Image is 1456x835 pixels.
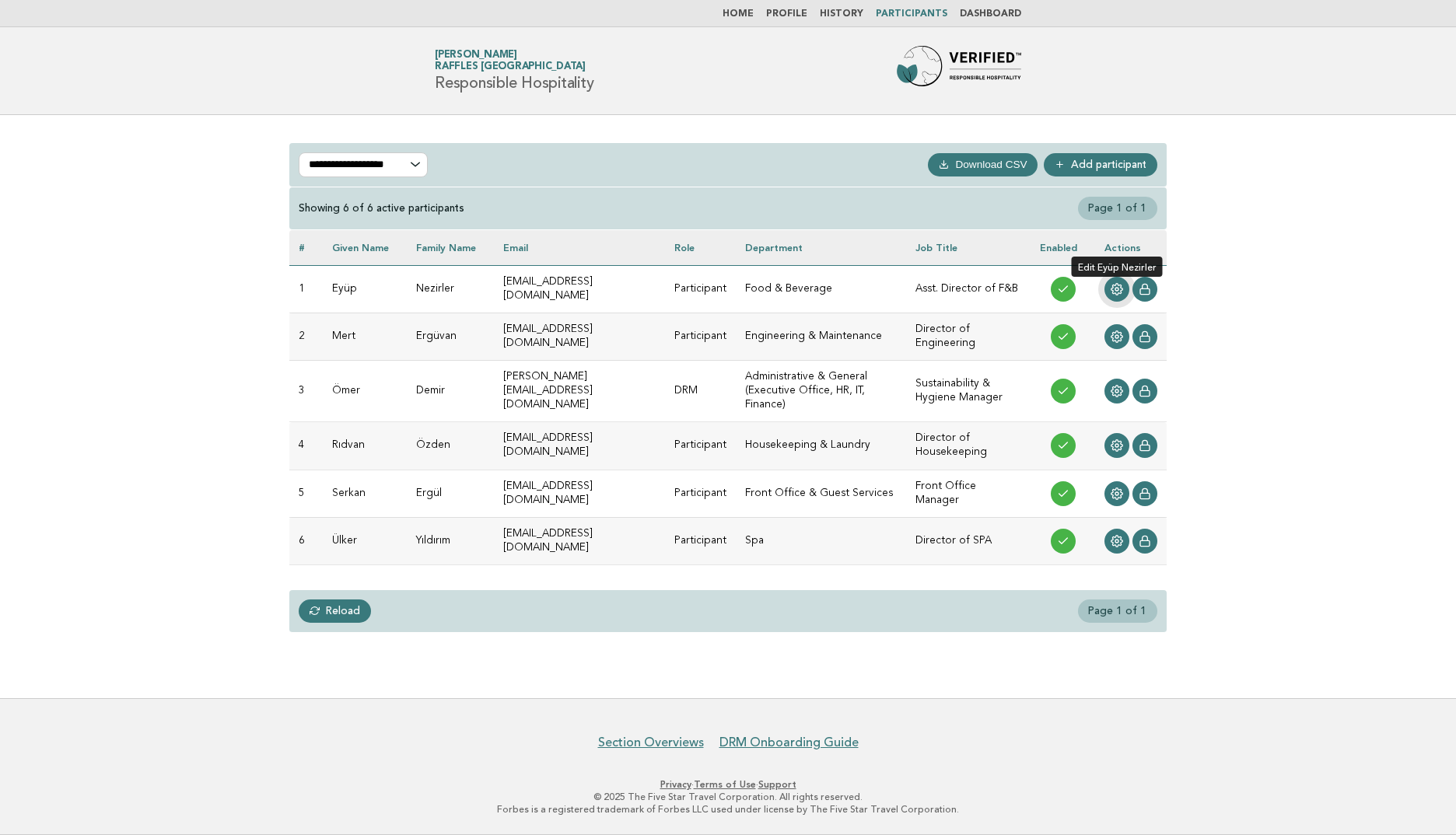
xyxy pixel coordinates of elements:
[906,361,1031,422] td: Sustainability & Hygiene Manager
[252,791,1204,803] p: © 2025 The Five Star Travel Corporation. All rights reserved.
[906,470,1031,517] td: Front Office Manager
[494,361,665,422] td: [PERSON_NAME][EMAIL_ADDRESS][DOMAIN_NAME]
[407,265,494,313] td: Nezirler
[494,470,665,517] td: [EMAIL_ADDRESS][DOMAIN_NAME]
[252,803,1204,816] p: Forbes is a registered trademark of Forbes LLC used under license by The Five Star Travel Corpora...
[766,9,807,19] a: Profile
[494,230,665,265] th: Email
[299,599,371,623] a: Reload
[736,361,906,422] td: Administrative & General (Executive Office, HR, IT, Finance)
[252,778,1204,791] p: · ·
[906,265,1031,313] td: Asst. Director of F&B
[665,470,736,517] td: Participant
[906,422,1031,470] td: Director of Housekeeping
[494,265,665,313] td: [EMAIL_ADDRESS][DOMAIN_NAME]
[407,517,494,564] td: Yıldırım
[736,517,906,564] td: Spa
[665,313,736,360] td: Participant
[323,230,407,265] th: Given name
[719,735,859,750] a: DRM Onboarding Guide
[289,422,323,470] td: 4
[906,517,1031,564] td: Director of SPA
[660,779,691,790] a: Privacy
[435,51,593,91] h1: Responsible Hospitality
[407,230,494,265] th: Family name
[407,470,494,517] td: Ergül
[407,313,494,360] td: Ergüvan
[736,265,906,313] td: Food & Beverage
[323,470,407,517] td: Serkan
[289,313,323,360] td: 2
[289,517,323,564] td: 6
[906,230,1031,265] th: Job Title
[407,361,494,422] td: Demir
[665,230,736,265] th: Role
[435,50,586,72] a: [PERSON_NAME]Raffles [GEOGRAPHIC_DATA]
[407,422,494,470] td: Özden
[723,9,754,19] a: Home
[928,153,1038,176] button: Download CSV
[665,422,736,470] td: Participant
[289,265,323,313] td: 1
[960,9,1021,19] a: Dashboard
[906,313,1031,360] td: Director of Engineering
[289,230,323,265] th: #
[1044,153,1157,176] a: Add participant
[694,779,756,790] a: Terms of Use
[665,361,736,422] td: DRM
[323,517,407,564] td: Ülker
[494,422,665,470] td: [EMAIL_ADDRESS][DOMAIN_NAME]
[435,62,586,72] span: Raffles [GEOGRAPHIC_DATA]
[598,735,704,750] a: Section Overviews
[299,201,464,215] div: Showing 6 of 6 active participants
[323,422,407,470] td: Rıdvan
[758,779,796,790] a: Support
[1031,230,1095,265] th: Enabled
[665,517,736,564] td: Participant
[323,313,407,360] td: Mert
[820,9,863,19] a: History
[876,9,947,19] a: Participants
[736,422,906,470] td: Housekeeping & Laundry
[665,265,736,313] td: Participant
[289,470,323,517] td: 5
[323,265,407,313] td: Eyüp
[494,313,665,360] td: [EMAIL_ADDRESS][DOMAIN_NAME]
[736,470,906,517] td: Front Office & Guest Services
[494,517,665,564] td: [EMAIL_ADDRESS][DOMAIN_NAME]
[736,313,906,360] td: Engineering & Maintenance
[897,46,1021,96] img: Forbes Travel Guide
[289,361,323,422] td: 3
[323,361,407,422] td: Ömer
[736,230,906,265] th: Department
